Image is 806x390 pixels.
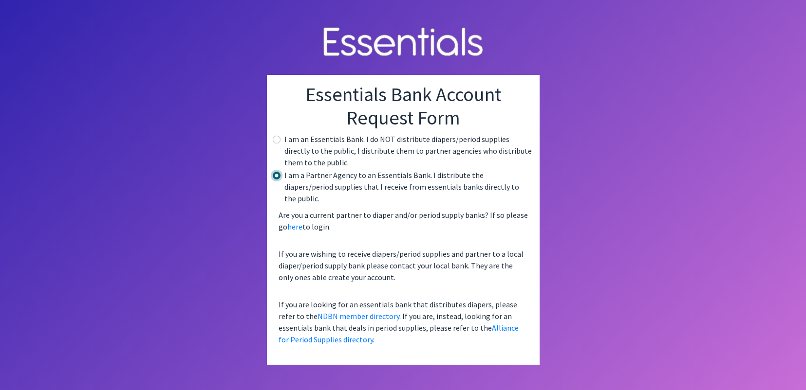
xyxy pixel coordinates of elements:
label: I am an Essentials Bank. I do NOT distribute diapers/period supplies directly to the public, I di... [284,133,532,168]
p: Are you a current partner to diaper and/or period supply banks? If so please go to login. [275,205,532,236]
p: If you are wishing to receive diapers/period supplies and partner to a local diaper/period supply... [275,244,532,287]
label: I am a Partner Agency to an Essentials Bank. I distribute the diapers/period supplies that I rece... [284,169,532,204]
p: If you are looking for an essentials bank that distributes diapers, please refer to the . If you ... [275,295,532,349]
a: Alliance for Period Supplies directory [279,323,519,344]
a: NDBN member directory [318,311,399,321]
h1: Essentials Bank Account Request Form [275,83,532,129]
img: Human Essentials [316,18,491,68]
a: here [287,222,302,231]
